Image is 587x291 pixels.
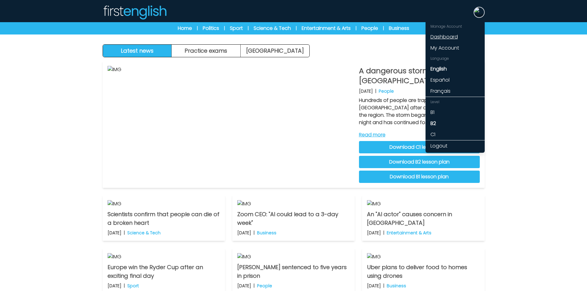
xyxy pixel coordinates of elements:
b: | [375,88,376,94]
a: Français [426,86,485,97]
a: B2 [426,118,485,129]
div: Level [426,97,485,107]
div: Manage Account [426,22,485,31]
img: Neil Storey [474,7,484,17]
img: IMG [108,253,220,261]
span: | [296,25,297,31]
a: Read more [359,131,480,139]
p: [DATE] [237,230,251,236]
span: | [224,25,225,31]
b: | [383,283,384,289]
a: C1 [426,129,485,140]
a: [GEOGRAPHIC_DATA] [241,45,309,57]
img: IMG [367,200,479,208]
img: IMG [237,253,350,261]
a: Home [178,25,192,32]
p: [DATE] [108,283,121,289]
a: People [361,25,378,32]
div: Language [426,54,485,63]
b: | [124,230,125,236]
p: A dangerous storm hits [GEOGRAPHIC_DATA] [359,66,480,86]
a: Logout [426,140,485,152]
p: Scientists confirm that people can die of a broken heart [108,210,220,227]
a: English [426,63,485,75]
a: Download B1 lesson plan [359,171,480,183]
b: | [254,230,255,236]
p: An "AI actor" causes concern in [GEOGRAPHIC_DATA] [367,210,479,227]
p: Entertainment & Arts [387,230,431,236]
img: IMG [108,66,354,183]
p: Science & Tech [127,230,161,236]
p: [PERSON_NAME] sentenced to five years in prison [237,263,350,280]
p: People [257,283,272,289]
p: Business [387,283,406,289]
button: Practice exams [172,45,241,57]
p: People [379,88,394,94]
a: Politics [203,25,219,32]
b: | [254,283,255,289]
span: | [197,25,198,31]
span: | [248,25,249,31]
p: Business [257,230,276,236]
a: IMG An "AI actor" causes concern in [GEOGRAPHIC_DATA] [DATE] | Entertainment & Arts [362,195,484,241]
p: [DATE] [359,88,373,94]
b: | [124,283,125,289]
p: [DATE] [367,230,381,236]
a: Español [426,75,485,86]
a: B1 [426,107,485,118]
a: IMG Scientists confirm that people can die of a broken heart [DATE] | Science & Tech [103,195,225,241]
a: My Account [426,42,485,54]
p: Europe win the Ryder Cup after an exciting final day [108,263,220,280]
a: Download B2 lesson plan [359,156,480,168]
img: IMG [237,200,350,208]
p: [DATE] [237,283,251,289]
img: IMG [108,200,220,208]
p: Sport [127,283,139,289]
b: | [383,230,384,236]
a: Dashboard [426,31,485,42]
a: Entertainment & Arts [302,25,351,32]
span: | [356,25,357,31]
p: [DATE] [367,283,381,289]
p: Hundreds of people are trapped on [GEOGRAPHIC_DATA] after a severe snowstorm hit the region. The ... [359,97,480,126]
a: Business [389,25,409,32]
p: Uber plans to deliver food to homes using drones [367,263,479,280]
button: Latest news [103,45,172,57]
a: IMG Zoom CEO: "AI could lead to a 3-day week" [DATE] | Business [232,195,355,241]
span: | [383,25,384,31]
a: Science & Tech [254,25,291,32]
p: Zoom CEO: "AI could lead to a 3-day week" [237,210,350,227]
a: Sport [230,25,243,32]
img: IMG [367,253,479,261]
img: Logo [103,5,167,20]
p: [DATE] [108,230,121,236]
a: Download C1 lesson plan [359,141,480,153]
